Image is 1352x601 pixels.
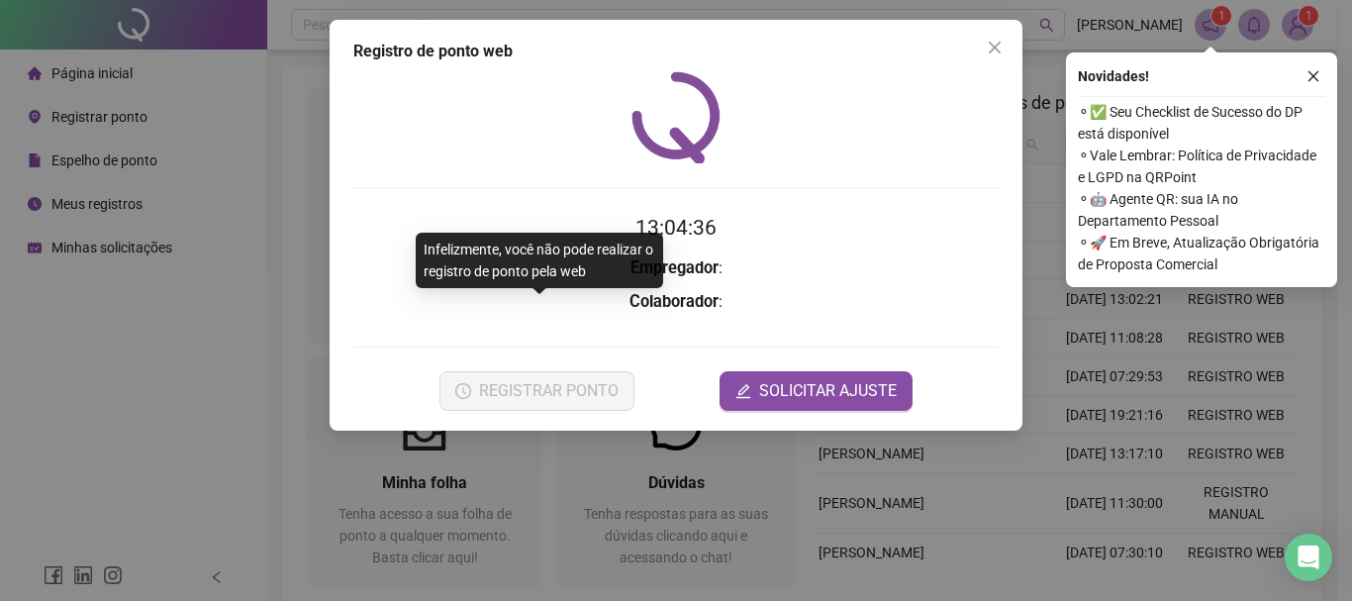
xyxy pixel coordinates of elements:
h3: : [353,289,999,315]
button: editSOLICITAR AJUSTE [720,371,913,411]
div: Registro de ponto web [353,40,999,63]
time: 13:04:36 [635,216,717,240]
div: Infelizmente, você não pode realizar o registro de ponto pela web [416,233,663,288]
h3: : [353,255,999,281]
button: REGISTRAR PONTO [439,371,634,411]
span: ⚬ 🤖 Agente QR: sua IA no Departamento Pessoal [1078,188,1325,232]
span: ⚬ 🚀 Em Breve, Atualização Obrigatória de Proposta Comercial [1078,232,1325,275]
span: close [1306,69,1320,83]
span: SOLICITAR AJUSTE [759,379,897,403]
div: Open Intercom Messenger [1285,534,1332,581]
strong: Colaborador [629,292,719,311]
img: QRPoint [631,71,721,163]
span: ⚬ Vale Lembrar: Política de Privacidade e LGPD na QRPoint [1078,145,1325,188]
strong: Empregador [630,258,719,277]
span: Novidades ! [1078,65,1149,87]
span: edit [735,383,751,399]
span: ⚬ ✅ Seu Checklist de Sucesso do DP está disponível [1078,101,1325,145]
button: Close [979,32,1011,63]
span: close [987,40,1003,55]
